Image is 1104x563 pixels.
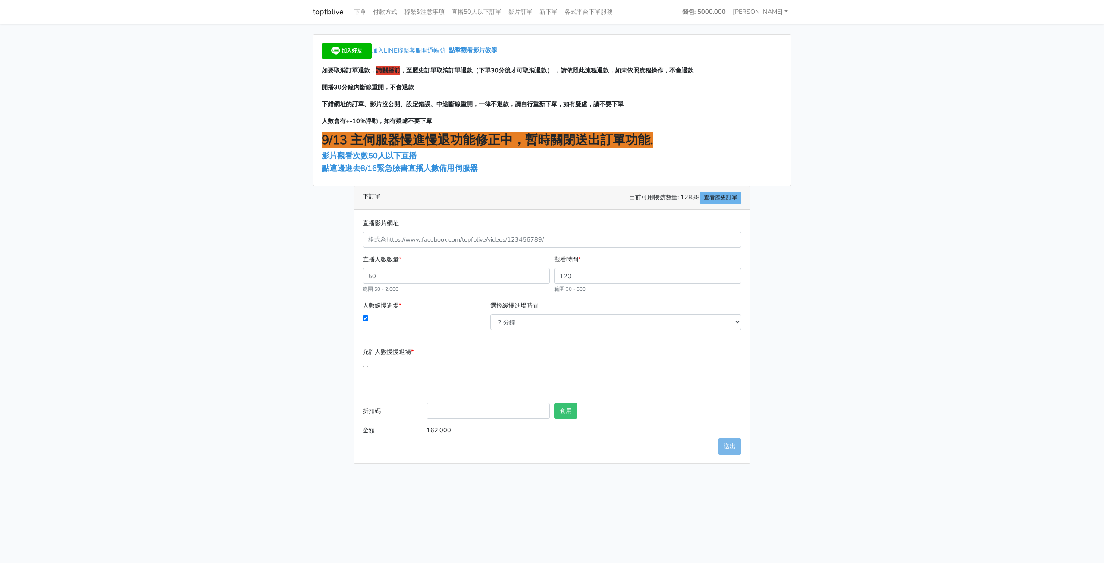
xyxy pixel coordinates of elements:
input: 1000 [363,268,550,284]
a: 查看歷史訂單 [700,192,741,204]
span: 9/13 主伺服器慢進慢退功能修正中，暫時關閉送出訂單功能. [322,132,653,148]
label: 直播人數數量 [363,255,401,264]
a: 點這邊進去8/16緊急臉書直播人數備用伺服器 [322,163,478,173]
label: 人數緩慢進場 [363,301,401,311]
a: 聯繫&注意事項 [401,3,448,20]
a: 加入LINE聯繫客服開通帳號 [322,46,449,55]
a: 直播50人以下訂單 [448,3,505,20]
span: 人數會有+-10%浮動，如有疑慮不要下單 [322,116,432,125]
label: 選擇緩慢進場時間 [490,301,539,311]
input: 30 [554,268,741,284]
span: ，至歷史訂單取消訂單退款（下單30分後才可取消退款） ，請依照此流程退款，如未依照流程操作，不會退款 [400,66,693,75]
strong: 錢包: 5000.000 [682,7,726,16]
span: 加入LINE聯繫客服開通帳號 [372,46,445,55]
a: [PERSON_NAME] [729,3,791,20]
span: 下錯網址的訂單、影片沒公開、設定錯誤、中途斷線重開，一律不退款，請自行重新下單，如有疑慮，請不要下單 [322,100,624,108]
button: 送出 [718,438,741,454]
a: 各式平台下單服務 [561,3,616,20]
label: 觀看時間 [554,255,581,264]
a: 50人以下直播 [368,151,419,161]
span: 50人以下直播 [368,151,417,161]
a: 下單 [351,3,370,20]
a: 點擊觀看影片教學 [449,46,497,55]
label: 直播影片網址 [363,218,399,228]
small: 範圍 50 - 2,000 [363,286,398,293]
a: 新下單 [536,3,561,20]
span: 請關播前 [376,66,400,75]
img: 加入好友 [322,43,372,59]
div: 下訂單 [354,186,750,210]
button: 套用 [554,403,577,419]
span: 如要取消訂單退款， [322,66,376,75]
span: 目前可用帳號數量: 12838 [629,192,741,204]
a: 影片觀看次數 [322,151,368,161]
input: 格式為https://www.facebook.com/topfblive/videos/123456789/ [363,232,741,248]
small: 範圍 30 - 600 [554,286,586,293]
label: 允許人數慢慢退場 [363,347,414,357]
a: topfblive [313,3,344,20]
a: 影片訂單 [505,3,536,20]
label: 金額 [361,422,424,438]
a: 付款方式 [370,3,401,20]
span: 開播30分鐘內斷線重開，不會退款 [322,83,414,91]
a: 錢包: 5000.000 [679,3,729,20]
label: 折扣碼 [361,403,424,422]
